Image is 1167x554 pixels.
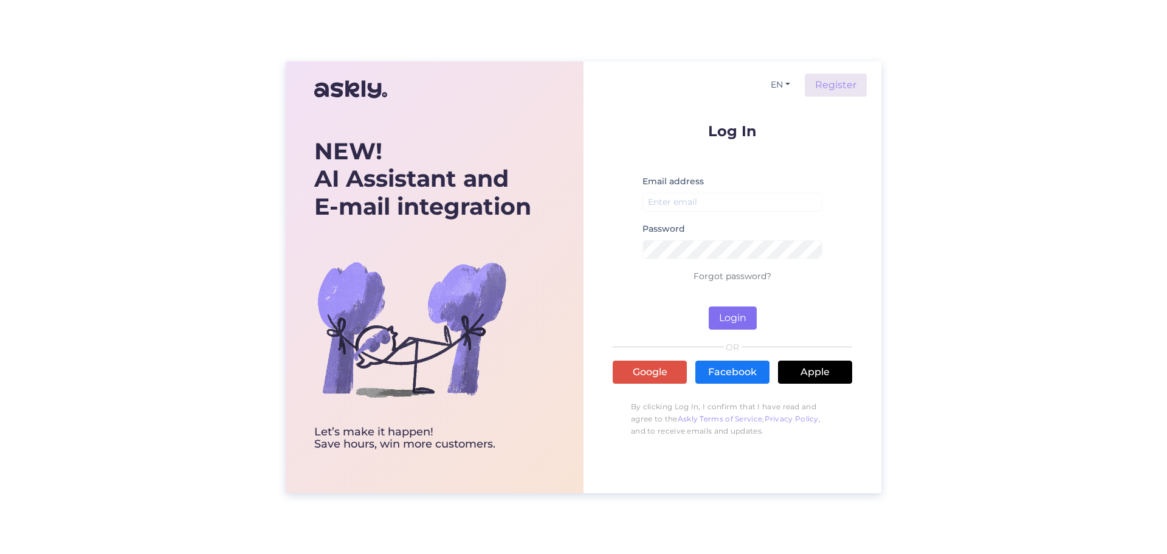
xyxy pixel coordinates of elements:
[314,137,531,221] div: AI Assistant and E-mail integration
[642,223,685,235] label: Password
[642,193,822,212] input: Enter email
[613,395,852,443] p: By clicking Log In, I confirm that I have read and agree to the , , and to receive emails and upd...
[314,232,509,426] img: bg-askly
[695,361,769,384] a: Facebook
[314,137,382,165] b: NEW!
[694,271,771,282] a: Forgot password?
[709,306,757,330] button: Login
[314,75,387,104] img: Askly
[805,74,867,97] a: Register
[765,414,819,423] a: Privacy Policy
[778,361,852,384] a: Apple
[724,343,742,351] span: OR
[766,76,795,94] button: EN
[613,123,852,139] p: Log In
[678,414,763,423] a: Askly Terms of Service
[613,361,687,384] a: Google
[314,426,531,451] div: Let’s make it happen! Save hours, win more customers.
[642,175,704,188] label: Email address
